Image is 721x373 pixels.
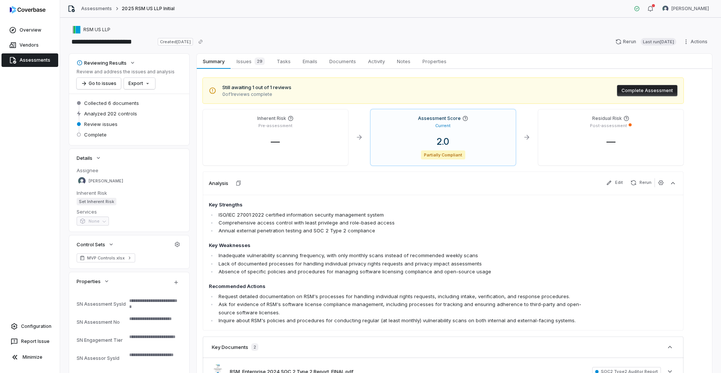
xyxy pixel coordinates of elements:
button: RerunLast run[DATE] [611,36,681,47]
a: Vendors [2,38,58,52]
span: Properties [419,56,449,66]
button: Minimize [3,350,57,365]
span: Complete [84,131,107,138]
span: 2025 RSM US LLP Initial [122,6,175,12]
li: Annual external penetration testing and SOC 2 Type 2 compliance [217,227,584,235]
p: Current [435,123,451,129]
h4: Key Weaknesses [209,242,584,249]
li: ISO/IEC 27001:2022 certified information security management system [217,211,584,219]
button: Reviewing Results [74,56,138,70]
img: Samuel Folarin avatar [662,6,668,12]
li: Request detailed documentation on RSM's processes for handling individual rights requests, includ... [217,293,584,300]
dt: Assignee [77,167,182,174]
button: Properties [74,274,112,288]
span: 0 of 1 reviews complete [222,91,291,97]
span: Overview [20,27,41,33]
li: Comprehensive access control with least privilege and role-based access [217,219,584,227]
span: Summary [200,56,227,66]
span: Still awaiting 1 out of 1 reviews [222,84,291,91]
h4: Key Strengths [209,201,584,209]
span: 2 [251,343,258,351]
img: Samuel Folarin avatar [78,177,86,185]
p: Review and address the issues and analysis [77,69,175,75]
span: 29 [255,58,265,65]
span: Tasks [274,56,294,66]
div: SN Engagement Tier [77,337,126,343]
button: Rerun [627,178,655,187]
button: Control Sets [74,238,116,251]
div: SN Assessor SysId [77,355,126,361]
span: Assessments [20,57,50,63]
span: Control Sets [77,241,105,248]
span: Set Inherent Risk [77,198,116,205]
span: Last run [DATE] [641,38,676,45]
dt: Services [77,208,182,215]
a: Assessments [81,6,112,12]
span: Documents [326,56,359,66]
h4: Recommended Actions [209,283,584,290]
p: Post-assessment [590,123,627,129]
div: SN Assessment No [77,319,126,325]
button: Samuel Folarin avatar[PERSON_NAME] [658,3,713,14]
a: Overview [2,23,58,37]
span: Notes [394,56,413,66]
img: logo-D7KZi-bG.svg [10,6,45,14]
a: Assessments [2,53,58,67]
li: Absence of specific policies and procedures for managing software licensing compliance and open-s... [217,268,584,276]
span: Issues [234,56,268,67]
span: [PERSON_NAME] [671,6,709,12]
span: [PERSON_NAME] [89,178,123,184]
a: Configuration [3,320,57,333]
button: Details [74,151,104,165]
span: Minimize [23,354,42,360]
p: Pre-assessment [258,123,293,129]
button: Edit [603,178,626,187]
button: https://rsmus.com/RSM US LLP [71,23,113,36]
button: Export [124,78,155,89]
h4: Inherent Risk [257,115,286,121]
li: Ask for evidence of RSM's software license compliance management, including processes for trackin... [217,300,584,316]
button: Go to issues [77,78,121,89]
h4: Residual Risk [592,115,622,121]
li: Inadequate vulnerability scanning frequency, with only monthly scans instead of recommended weekl... [217,252,584,259]
span: Configuration [21,323,51,329]
button: Report Issue [3,335,57,348]
span: — [600,136,621,147]
div: Reviewing Results [77,59,127,66]
span: Collected 6 documents [84,100,139,106]
dt: Inherent Risk [77,190,182,196]
span: Partially Compliant [421,150,466,159]
span: Vendors [20,42,39,48]
span: Analyzed 202 controls [84,110,137,117]
button: Complete Assessment [617,85,677,96]
span: Emails [300,56,320,66]
span: Details [77,155,92,161]
h3: Analysis [209,180,228,186]
li: Inquire about RSM's policies and procedures for conducting regular (at least monthly) vulnerabili... [217,317,584,324]
div: SN Assessment SysId [77,301,126,307]
span: — [265,136,286,147]
span: MVP Controls.xlsx [87,255,125,261]
button: Actions [681,36,712,47]
span: Review issues [84,121,118,127]
span: Activity [365,56,388,66]
span: 2.0 [431,136,455,147]
li: Lack of documented processes for handling individual privacy rights requests and privacy impact a... [217,260,584,268]
h4: Assessment Score [418,115,461,121]
span: Properties [77,278,101,285]
a: MVP Controls.xlsx [77,253,135,262]
span: Created [DATE] [158,38,193,45]
span: Report Issue [21,338,50,344]
span: RSM US LLP [83,27,110,33]
h3: Key Documents [212,344,248,350]
button: Copy link [194,35,207,49]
